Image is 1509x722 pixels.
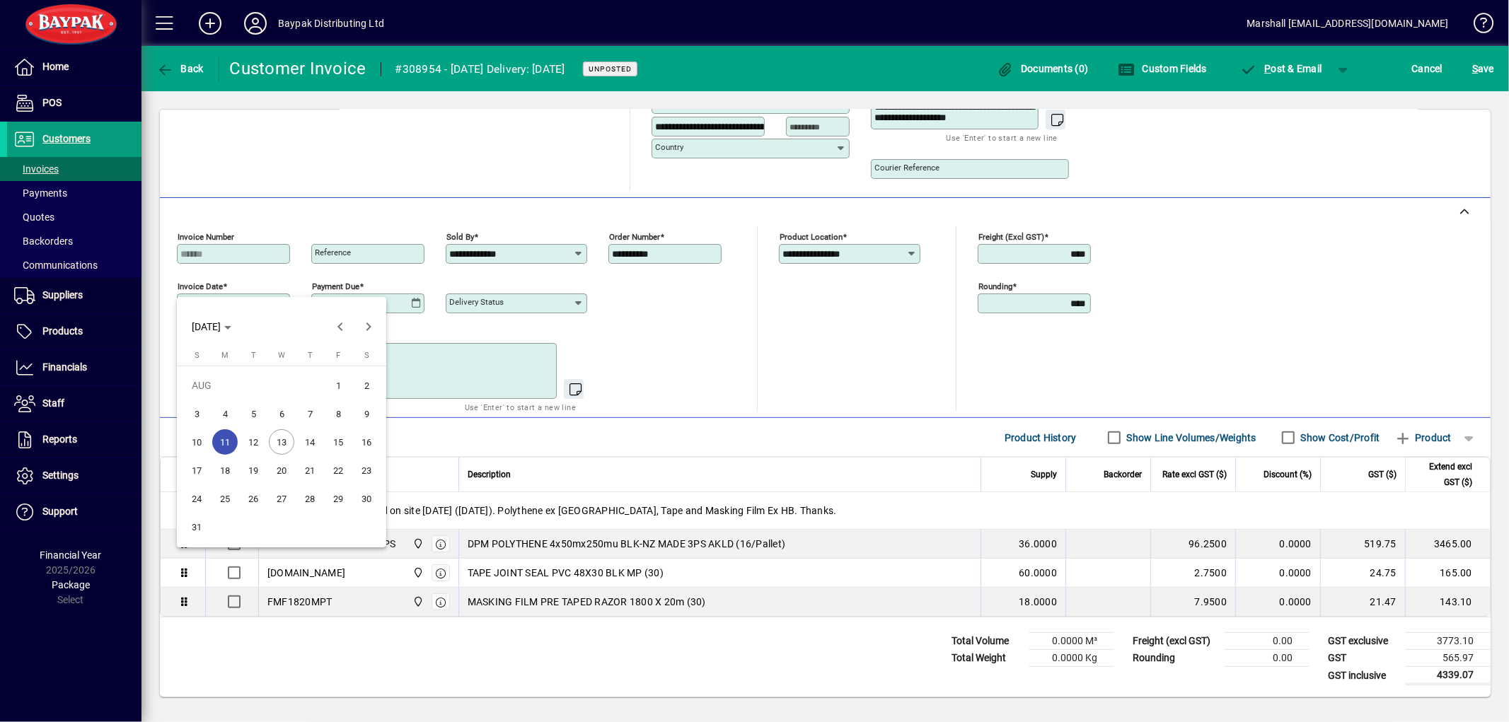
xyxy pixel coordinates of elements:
button: Fri Aug 29 2025 [324,484,352,513]
button: Fri Aug 22 2025 [324,456,352,484]
span: 16 [354,429,379,455]
td: AUG [183,371,324,400]
span: 25 [212,486,238,511]
span: S [195,351,200,360]
span: 13 [269,429,294,455]
span: T [308,351,313,360]
span: 18 [212,458,238,483]
button: Thu Aug 14 2025 [296,428,324,456]
button: Wed Aug 13 2025 [267,428,296,456]
button: Sun Aug 10 2025 [183,428,211,456]
span: S [364,351,369,360]
span: 2 [354,373,379,398]
span: 22 [325,458,351,483]
button: Mon Aug 18 2025 [211,456,239,484]
button: Previous month [326,313,354,341]
button: Wed Aug 20 2025 [267,456,296,484]
span: M [221,351,229,360]
button: Choose month and year [186,314,237,339]
span: 8 [325,401,351,426]
span: 27 [269,486,294,511]
button: Wed Aug 27 2025 [267,484,296,513]
span: 21 [297,458,323,483]
span: 17 [184,458,209,483]
span: 30 [354,486,379,511]
span: 7 [297,401,323,426]
span: [DATE] [192,321,221,332]
span: 1 [325,373,351,398]
span: 28 [297,486,323,511]
button: Wed Aug 06 2025 [267,400,296,428]
button: Tue Aug 26 2025 [239,484,267,513]
span: 12 [241,429,266,455]
span: 31 [184,514,209,540]
button: Mon Aug 11 2025 [211,428,239,456]
button: Thu Aug 21 2025 [296,456,324,484]
span: W [278,351,285,360]
button: Sat Aug 23 2025 [352,456,381,484]
span: 10 [184,429,209,455]
button: Sun Aug 24 2025 [183,484,211,513]
button: Sat Aug 16 2025 [352,428,381,456]
span: 11 [212,429,238,455]
button: Sat Aug 02 2025 [352,371,381,400]
button: Tue Aug 05 2025 [239,400,267,428]
span: 26 [241,486,266,511]
span: 6 [269,401,294,426]
button: Thu Aug 28 2025 [296,484,324,513]
button: Sun Aug 17 2025 [183,456,211,484]
span: 29 [325,486,351,511]
span: 20 [269,458,294,483]
button: Tue Aug 12 2025 [239,428,267,456]
span: T [251,351,256,360]
button: Next month [354,313,383,341]
span: 19 [241,458,266,483]
button: Thu Aug 07 2025 [296,400,324,428]
button: Mon Aug 04 2025 [211,400,239,428]
button: Fri Aug 08 2025 [324,400,352,428]
span: 15 [325,429,351,455]
span: 5 [241,401,266,426]
span: 4 [212,401,238,426]
span: 23 [354,458,379,483]
button: Fri Aug 01 2025 [324,371,352,400]
span: F [336,351,340,360]
span: 24 [184,486,209,511]
button: Mon Aug 25 2025 [211,484,239,513]
button: Sat Aug 30 2025 [352,484,381,513]
button: Sun Aug 31 2025 [183,513,211,541]
button: Sat Aug 09 2025 [352,400,381,428]
button: Tue Aug 19 2025 [239,456,267,484]
button: Fri Aug 15 2025 [324,428,352,456]
button: Sun Aug 03 2025 [183,400,211,428]
span: 9 [354,401,379,426]
span: 14 [297,429,323,455]
span: 3 [184,401,209,426]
